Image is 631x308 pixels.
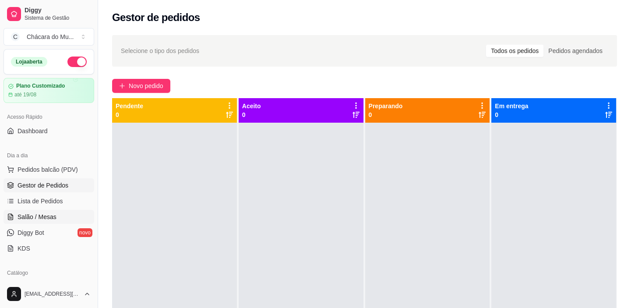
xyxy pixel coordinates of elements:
div: Chácara do Mu ... [27,32,74,41]
a: DiggySistema de Gestão [4,4,94,25]
span: Dashboard [18,127,48,135]
span: C [11,32,20,41]
div: Catálogo [4,266,94,280]
span: Gestor de Pedidos [18,181,68,190]
a: Dashboard [4,124,94,138]
span: Diggy Bot [18,228,44,237]
p: 0 [495,110,528,119]
article: até 19/08 [14,91,36,98]
span: Novo pedido [129,81,163,91]
div: Loja aberta [11,57,47,67]
div: Acesso Rápido [4,110,94,124]
p: Pendente [116,102,143,110]
p: 0 [242,110,261,119]
span: Selecione o tipo dos pedidos [121,46,199,56]
a: Salão / Mesas [4,210,94,224]
div: Dia a dia [4,149,94,163]
a: Diggy Botnovo [4,226,94,240]
button: Pedidos balcão (PDV) [4,163,94,177]
span: Lista de Pedidos [18,197,63,205]
a: Plano Customizadoaté 19/08 [4,78,94,103]
button: Select a team [4,28,94,46]
div: Todos os pedidos [486,45,543,57]
h2: Gestor de pedidos [112,11,200,25]
article: Plano Customizado [16,83,65,89]
span: Sistema de Gestão [25,14,91,21]
span: plus [119,83,125,89]
span: Diggy [25,7,91,14]
a: KDS [4,241,94,255]
div: Pedidos agendados [543,45,607,57]
a: Lista de Pedidos [4,194,94,208]
p: 0 [369,110,403,119]
span: Salão / Mesas [18,212,56,221]
a: Gestor de Pedidos [4,178,94,192]
button: [EMAIL_ADDRESS][DOMAIN_NAME] [4,283,94,304]
p: 0 [116,110,143,119]
button: Alterar Status [67,57,87,67]
span: Pedidos balcão (PDV) [18,165,78,174]
span: [EMAIL_ADDRESS][DOMAIN_NAME] [25,290,80,297]
p: Em entrega [495,102,528,110]
span: KDS [18,244,30,253]
p: Preparando [369,102,403,110]
p: Aceito [242,102,261,110]
button: Novo pedido [112,79,170,93]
